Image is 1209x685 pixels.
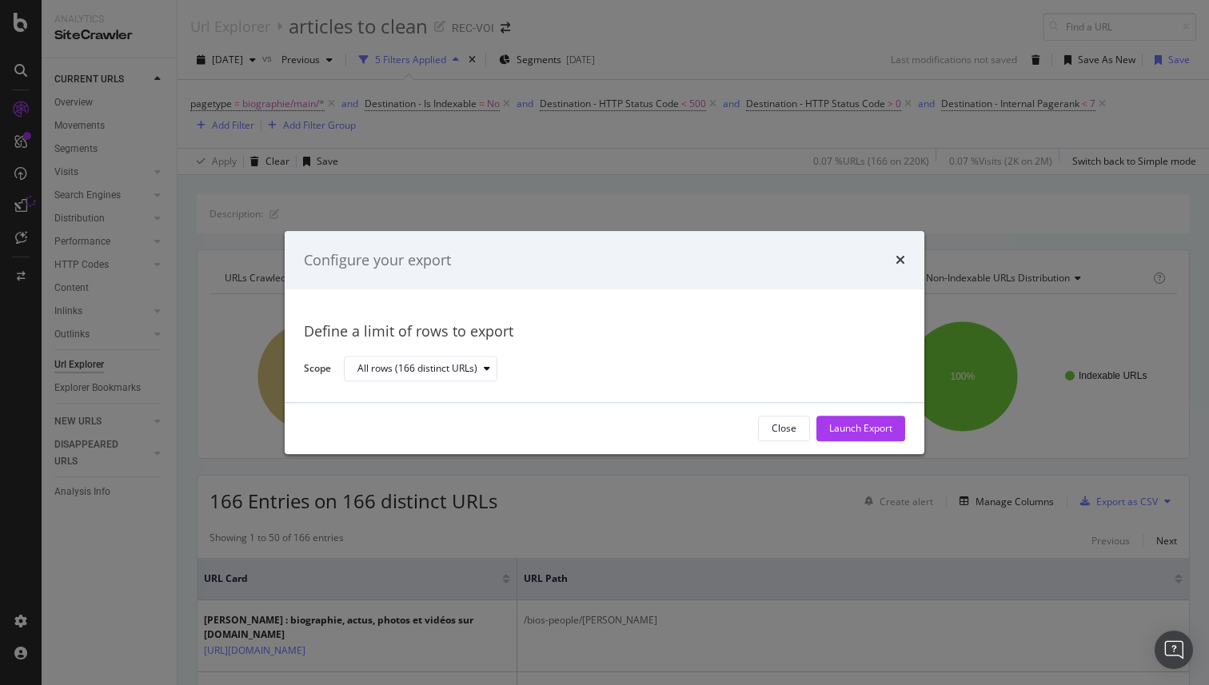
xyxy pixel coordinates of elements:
button: All rows (166 distinct URLs) [344,356,497,382]
button: Close [758,416,810,441]
div: Open Intercom Messenger [1155,631,1193,669]
div: Define a limit of rows to export [304,322,905,343]
div: All rows (166 distinct URLs) [357,364,477,374]
div: Configure your export [304,250,451,271]
label: Scope [304,361,331,379]
div: modal [285,231,924,454]
div: Close [772,422,796,436]
div: Launch Export [829,422,892,436]
button: Launch Export [816,416,905,441]
div: times [896,250,905,271]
